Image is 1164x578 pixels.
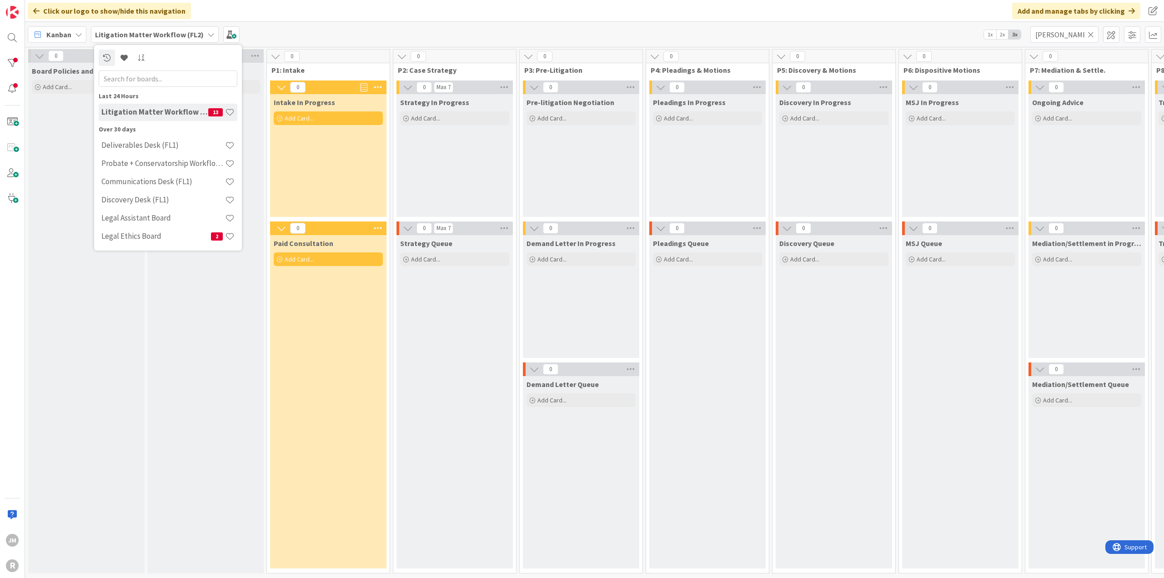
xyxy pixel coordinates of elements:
[99,125,237,134] div: Over 30 days
[790,255,819,263] span: Add Card...
[101,231,211,241] h4: Legal Ethics Board
[1043,255,1072,263] span: Add Card...
[284,51,300,62] span: 0
[1049,223,1064,234] span: 0
[1049,364,1064,375] span: 0
[101,195,225,204] h4: Discovery Desk (FL1)
[527,98,614,107] span: Pre-litigation Negotiation
[1049,82,1064,93] span: 0
[411,255,440,263] span: Add Card...
[664,255,693,263] span: Add Card...
[996,30,1008,39] span: 2x
[906,98,959,107] span: MSJ In Progress
[436,226,451,231] div: Max 7
[537,114,567,122] span: Add Card...
[653,98,726,107] span: Pleadings In Progress
[101,159,225,168] h4: Probate + Conservatorship Workflow (FL2)
[903,65,1010,75] span: P6: Dispositive Motions
[99,91,237,101] div: Last 24 Hours
[32,66,110,75] span: Board Policies and FAQs
[790,51,805,62] span: 0
[101,141,225,150] h4: Deliverables Desk (FL1)
[651,65,758,75] span: P4: Pleadings & Motions
[796,82,811,93] span: 0
[537,51,552,62] span: 0
[290,223,306,234] span: 0
[400,239,452,248] span: Strategy Queue
[790,114,819,122] span: Add Card...
[543,364,558,375] span: 0
[48,50,64,61] span: 0
[208,108,223,116] span: 13
[1012,3,1140,19] div: Add and manage tabs by clicking
[777,65,884,75] span: P5: Discovery & Motions
[290,82,306,93] span: 0
[984,30,996,39] span: 1x
[6,534,19,547] div: JM
[400,98,469,107] span: Strategy In Progress
[1032,239,1141,248] span: Mediation/Settlement in Progress
[274,98,335,107] span: Intake In Progress
[922,82,938,93] span: 0
[1032,380,1129,389] span: Mediation/Settlement Queue
[285,114,314,122] span: Add Card...
[669,223,685,234] span: 0
[411,51,426,62] span: 0
[669,82,685,93] span: 0
[416,223,432,234] span: 0
[436,85,451,90] div: Max 7
[411,114,440,122] span: Add Card...
[271,65,378,75] span: P1: Intake
[1043,51,1058,62] span: 0
[19,1,41,12] span: Support
[917,114,946,122] span: Add Card...
[537,255,567,263] span: Add Card...
[211,232,223,241] span: 2
[1030,26,1099,43] input: Quick Filter...
[6,559,19,572] div: R
[916,51,932,62] span: 0
[796,223,811,234] span: 0
[917,255,946,263] span: Add Card...
[779,98,851,107] span: Discovery In Progress
[28,3,191,19] div: Click our logo to show/hide this navigation
[527,239,616,248] span: Demand Letter In Progress
[398,65,505,75] span: P2: Case Strategy
[6,6,19,19] img: Visit kanbanzone.com
[95,30,204,39] b: Litigation Matter Workflow (FL2)
[663,51,679,62] span: 0
[543,82,558,93] span: 0
[416,82,432,93] span: 0
[906,239,942,248] span: MSJ Queue
[779,239,834,248] span: Discovery Queue
[524,65,631,75] span: P3: Pre-Litigation
[101,177,225,186] h4: Communications Desk (FL1)
[1030,65,1137,75] span: P7: Mediation & Settle.
[285,255,314,263] span: Add Card...
[664,114,693,122] span: Add Card...
[1032,98,1084,107] span: Ongoing Advice
[274,239,333,248] span: Paid Consultation
[99,70,237,87] input: Search for boards...
[101,213,225,222] h4: Legal Assistant Board
[527,380,599,389] span: Demand Letter Queue
[1043,396,1072,404] span: Add Card...
[1008,30,1021,39] span: 3x
[46,29,71,40] span: Kanban
[922,223,938,234] span: 0
[543,223,558,234] span: 0
[653,239,709,248] span: Pleadings Queue
[537,396,567,404] span: Add Card...
[1043,114,1072,122] span: Add Card...
[43,83,72,91] span: Add Card...
[101,107,208,116] h4: Litigation Matter Workflow (FL2)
